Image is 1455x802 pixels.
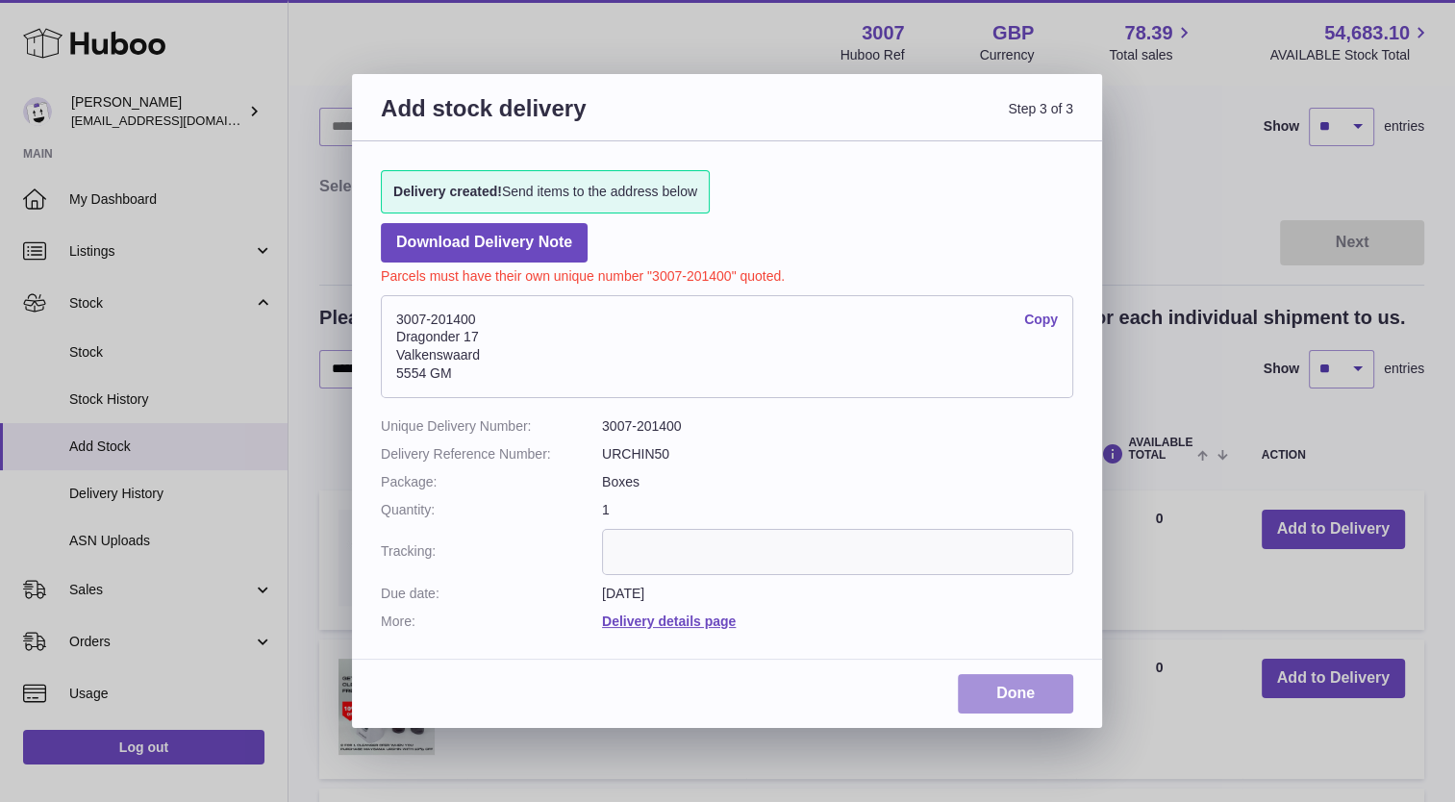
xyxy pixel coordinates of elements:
dt: Unique Delivery Number: [381,417,602,436]
dd: URCHIN50 [602,445,1073,464]
a: Delivery details page [602,614,736,629]
dd: 3007-201400 [602,417,1073,436]
dd: 1 [602,501,1073,519]
a: Done [958,674,1073,714]
a: Copy [1024,311,1058,329]
dd: Boxes [602,473,1073,491]
dt: Delivery Reference Number: [381,445,602,464]
dt: Quantity: [381,501,602,519]
dt: Tracking: [381,529,602,575]
p: Parcels must have their own unique number "3007-201400" quoted. [381,263,1073,286]
address: 3007-201400 Dragonder 17 Valkenswaard 5554 GM [381,295,1073,399]
dt: Package: [381,473,602,491]
dt: Due date: [381,585,602,603]
h3: Add stock delivery [381,93,727,146]
span: Step 3 of 3 [727,93,1073,146]
dt: More: [381,613,602,631]
strong: Delivery created! [393,184,502,199]
span: Send items to the address below [393,183,697,201]
a: Download Delivery Note [381,223,588,263]
dd: [DATE] [602,585,1073,603]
